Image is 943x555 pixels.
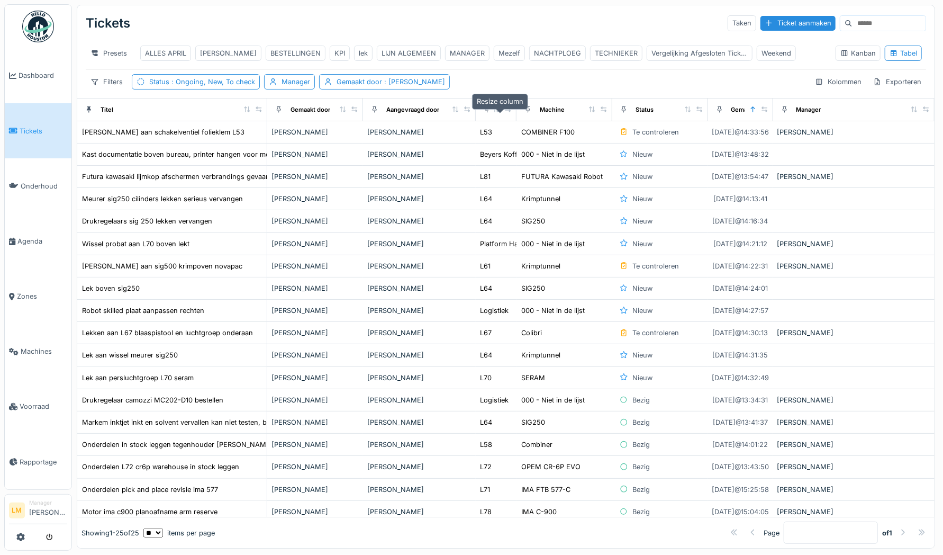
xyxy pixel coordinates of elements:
[764,527,779,538] div: Page
[21,181,67,191] span: Onderhoud
[521,149,585,159] div: 000 - Niet in de lijst
[367,149,471,159] div: [PERSON_NAME]
[712,172,769,182] div: [DATE] @ 13:54:47
[521,350,560,360] div: Krimptunnel
[9,499,67,524] a: LM Manager[PERSON_NAME]
[20,457,67,467] span: Rapportage
[480,462,492,472] div: L72
[82,239,189,249] div: Wissel probat aan L70 boven lekt
[728,15,756,31] div: Taken
[145,48,186,58] div: ALLES APRIL
[271,350,359,360] div: [PERSON_NAME]
[480,485,491,495] div: L71
[271,306,359,316] div: [PERSON_NAME]
[480,373,492,383] div: L70
[29,499,67,507] div: Manager
[777,172,930,182] div: [PERSON_NAME]
[480,261,491,271] div: L61
[271,395,359,405] div: [PERSON_NAME]
[882,527,892,538] strong: of 1
[521,283,545,293] div: SIG250
[291,105,330,114] div: Gemaakt door
[334,48,345,58] div: KPI
[713,194,767,204] div: [DATE] @ 14:13:41
[713,283,768,293] div: [DATE] @ 14:24:01
[796,105,821,114] div: Manager
[712,373,769,383] div: [DATE] @ 14:32:49
[271,172,359,182] div: [PERSON_NAME]
[890,48,917,58] div: Tabel
[632,462,650,472] div: Bezig
[5,213,71,268] a: Agenda
[382,48,436,58] div: LIJN ALGEMEEN
[367,462,471,472] div: [PERSON_NAME]
[337,77,445,87] div: Gemaakt door
[521,440,552,450] div: Combiner
[498,48,520,58] div: Mezelf
[632,350,652,360] div: Nieuw
[712,462,769,472] div: [DATE] @ 13:43:50
[713,239,767,249] div: [DATE] @ 14:21:12
[367,350,471,360] div: [PERSON_NAME]
[480,350,493,360] div: L64
[386,105,439,114] div: Aangevraagd door
[17,291,67,301] span: Zones
[595,48,638,58] div: TECHNIEKER
[777,239,930,249] div: [PERSON_NAME]
[480,172,491,182] div: L81
[632,239,652,249] div: Nieuw
[367,395,471,405] div: [PERSON_NAME]
[761,48,791,58] div: Weekend
[9,503,25,518] li: LM
[271,216,359,226] div: [PERSON_NAME]
[521,417,545,427] div: SIG250
[271,462,359,472] div: [PERSON_NAME]
[521,306,585,316] div: 000 - Niet in de lijst
[760,16,836,30] div: Ticket aanmaken
[712,485,769,495] div: [DATE] @ 15:25:58
[271,485,359,495] div: [PERSON_NAME]
[22,11,54,42] img: Badge_color-CXgf-gQk.svg
[450,48,485,58] div: MANAGER
[367,328,471,338] div: [PERSON_NAME]
[149,77,255,87] div: Status
[82,127,244,137] div: [PERSON_NAME] aan schakelventiel folieklem L53
[271,507,359,517] div: [PERSON_NAME]
[82,306,204,316] div: Robot skilled plaat aanpassen rechten
[271,239,359,249] div: [PERSON_NAME]
[651,48,748,58] div: Vergelijking Afgesloten Tickets
[777,395,930,405] div: [PERSON_NAME]
[472,94,528,109] div: Resize column
[521,239,585,249] div: 000 - Niet in de lijst
[480,127,493,137] div: L53
[540,105,565,114] div: Machine
[86,74,128,89] div: Filters
[777,127,930,137] div: [PERSON_NAME]
[480,306,509,316] div: Logistiek
[712,306,768,316] div: [DATE] @ 14:27:57
[521,261,560,271] div: Krimptunnel
[777,485,930,495] div: [PERSON_NAME]
[713,417,768,427] div: [DATE] @ 13:41:37
[82,194,243,204] div: Meurer sig250 cilinders lekken serieus vervangen
[480,507,492,517] div: L78
[534,48,581,58] div: NACHTPLOEG
[367,373,471,383] div: [PERSON_NAME]
[367,216,471,226] div: [PERSON_NAME]
[81,527,139,538] div: Showing 1 - 25 of 25
[169,78,255,86] span: : Ongoing, New, To check
[521,328,542,338] div: Colibri
[713,440,768,450] div: [DATE] @ 14:01:22
[367,417,471,427] div: [PERSON_NAME]
[367,283,471,293] div: [PERSON_NAME]
[5,48,71,103] a: Dashboard
[271,373,359,383] div: [PERSON_NAME]
[480,194,493,204] div: L64
[480,216,493,226] div: L64
[271,127,359,137] div: [PERSON_NAME]
[367,194,471,204] div: [PERSON_NAME]
[20,126,67,136] span: Tickets
[82,462,239,472] div: Onderdelen L72 cr6p warehouse in stock leggen
[5,269,71,324] a: Zones
[82,485,218,495] div: Onderdelen pick and place revisie ima 577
